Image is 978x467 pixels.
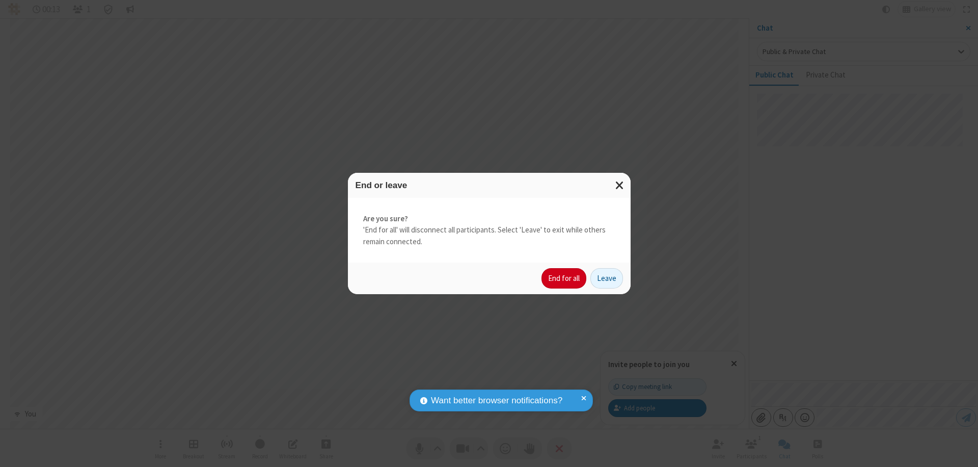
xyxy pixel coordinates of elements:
h3: End or leave [356,180,623,190]
span: Want better browser notifications? [431,394,562,407]
button: Close modal [609,173,631,198]
button: Leave [590,268,623,289]
div: 'End for all' will disconnect all participants. Select 'Leave' to exit while others remain connec... [348,198,631,263]
button: End for all [541,268,586,289]
strong: Are you sure? [363,213,615,225]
